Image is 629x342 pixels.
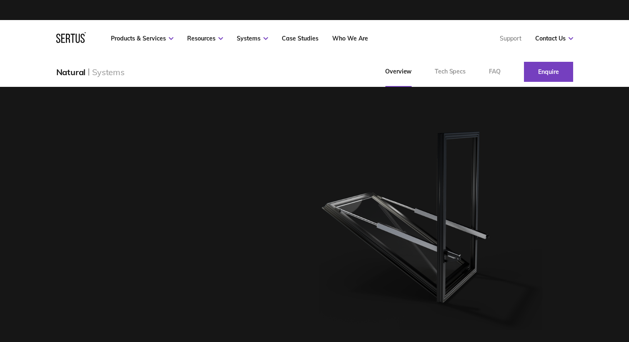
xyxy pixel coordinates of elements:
a: Products & Services [111,35,173,42]
a: Contact Us [535,35,573,42]
a: Enquire [524,62,573,82]
a: Support [500,35,521,42]
a: Systems [237,35,268,42]
a: Resources [187,35,223,42]
div: Natural [56,67,86,77]
a: FAQ [477,57,512,87]
a: Who We Are [332,35,368,42]
a: Tech Specs [423,57,477,87]
div: Systems [92,67,125,77]
a: Case Studies [282,35,318,42]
